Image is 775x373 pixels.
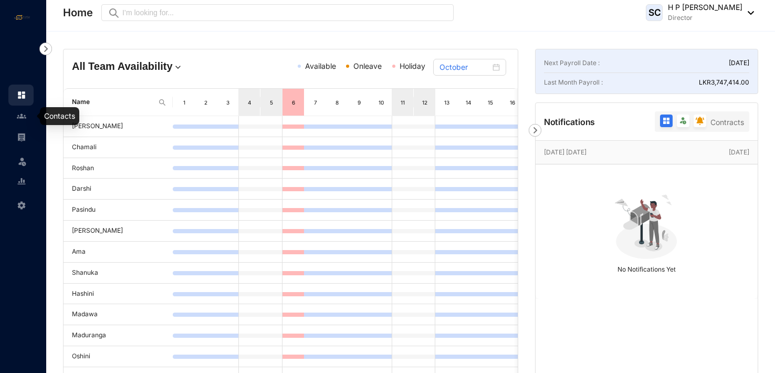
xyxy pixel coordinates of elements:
[544,116,595,128] p: Notifications
[729,58,749,68] p: [DATE]
[377,97,385,108] div: 10
[399,97,407,108] div: 11
[443,97,451,108] div: 13
[648,8,661,17] span: SC
[8,127,34,148] li: Payroll
[158,98,166,107] img: search.8ce656024d3affaeffe32e5b30621cb7.svg
[544,58,600,68] p: Next Payroll Date :
[729,147,749,158] p: [DATE]
[72,97,154,107] span: Name
[64,158,173,179] td: Roshan
[289,97,298,108] div: 6
[668,13,742,23] p: Director
[64,325,173,346] td: Maduranga
[8,85,34,106] li: Home
[64,221,173,242] td: [PERSON_NAME]
[64,346,173,367] td: Oshini
[64,304,173,325] td: Madawa
[17,132,26,142] img: payroll-unselected.b590312f920e76f0c668.svg
[486,97,495,108] div: 15
[8,106,34,127] li: Contacts
[544,77,603,88] p: Last Month Payroll :
[742,11,754,15] img: dropdown-black.8e83cc76930a90b1a4fdb6d089b7bf3a.svg
[180,97,188,108] div: 1
[536,141,758,164] div: [DATE] [DATE][DATE]
[311,97,320,108] div: 7
[439,61,490,73] input: Select month
[662,117,671,125] img: filter-all-active.b2ddab8b6ac4e993c5f19a95c6f397f4.svg
[173,62,183,72] img: dropdown.780994ddfa97fca24b89f58b1de131fa.svg
[544,147,729,158] p: [DATE] [DATE]
[610,189,683,261] img: no-notification-yet.99f61bb71409b19b567a5111f7a484a1.svg
[696,117,704,125] img: filter-reminder.7bd594460dfc183a5d70274ebda095bc.svg
[64,137,173,158] td: Chamali
[64,242,173,263] td: Ama
[17,111,26,121] img: people-unselected.118708e94b43a90eceab.svg
[17,90,26,100] img: home.c6720e0a13eba0172344.svg
[267,97,276,108] div: 5
[245,97,254,108] div: 4
[544,261,749,275] p: No Notifications Yet
[72,59,217,74] h4: All Team Availability
[64,200,173,221] td: Pasindu
[464,97,473,108] div: 14
[8,171,34,192] li: Reports
[353,61,382,70] span: Onleave
[529,124,541,137] img: nav-icon-right.af6afadce00d159da59955279c43614e.svg
[17,177,26,186] img: report-unselected.e6a6b4230fc7da01f883.svg
[39,43,52,55] img: nav-icon-right.af6afadce00d159da59955279c43614e.svg
[11,13,34,22] img: logo
[333,97,341,108] div: 8
[508,97,517,108] div: 16
[224,97,232,108] div: 3
[679,117,687,125] img: filter-leave.335d97c0ea4a0c612d9facb82607b77b.svg
[17,201,26,210] img: settings-unselected.1febfda315e6e19643a1.svg
[64,263,173,284] td: Shanuka
[17,156,27,167] img: leave-unselected.2934df6273408c3f84d9.svg
[305,61,336,70] span: Available
[64,284,173,305] td: Hashini
[122,7,447,18] input: I’m looking for...
[64,179,173,200] td: Darshi
[63,5,93,20] p: Home
[421,97,429,108] div: 12
[202,97,210,108] div: 2
[400,61,425,70] span: Holiday
[699,77,749,88] p: LKR 3,747,414.00
[355,97,363,108] div: 9
[64,116,173,137] td: [PERSON_NAME]
[668,2,742,13] p: H P [PERSON_NAME]
[710,118,744,127] span: Contracts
